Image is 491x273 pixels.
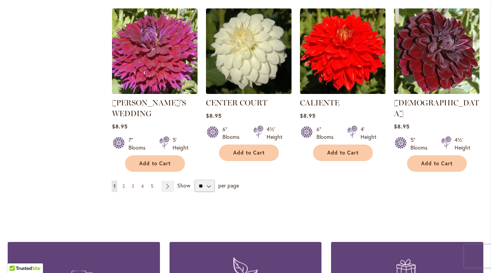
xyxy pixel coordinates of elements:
span: Show [177,182,190,189]
span: $8.95 [394,123,410,130]
div: 4' Height [361,125,376,141]
span: $8.95 [112,123,128,130]
a: VOODOO [394,88,479,95]
a: 2 [120,181,127,192]
a: 5 [149,181,155,192]
span: per page [218,182,239,189]
div: 4½' Height [267,125,282,141]
button: Add to Cart [125,155,185,172]
span: $8.95 [300,112,316,119]
span: Add to Cart [327,150,359,156]
img: CALIENTE [300,8,386,94]
span: 4 [141,183,144,189]
span: Add to Cart [421,160,453,167]
a: Jennifer's Wedding [112,88,198,95]
a: CENTER COURT [206,88,292,95]
span: 3 [132,183,134,189]
a: [DEMOGRAPHIC_DATA] [394,98,479,118]
button: Add to Cart [219,145,279,161]
div: 6" Blooms [222,125,244,141]
a: [PERSON_NAME]'S WEDDING [112,98,186,118]
span: 1 [114,183,115,189]
img: VOODOO [394,8,479,94]
a: CALIENTE [300,88,386,95]
span: Add to Cart [233,150,265,156]
span: 5 [151,183,153,189]
a: CENTER COURT [206,98,267,107]
iframe: Launch Accessibility Center [6,246,27,267]
a: 4 [139,181,146,192]
img: Jennifer's Wedding [112,8,198,94]
a: CALIENTE [300,98,339,107]
button: Add to Cart [407,155,467,172]
div: 6" Blooms [316,125,338,141]
div: 7" Blooms [129,136,150,151]
div: 4½' Height [455,136,470,151]
span: $8.95 [206,112,222,119]
span: Add to Cart [139,160,171,167]
button: Add to Cart [313,145,373,161]
div: 5' Height [173,136,188,151]
a: 3 [130,181,136,192]
img: CENTER COURT [206,8,292,94]
div: 5" Blooms [410,136,432,151]
span: 2 [122,183,125,189]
